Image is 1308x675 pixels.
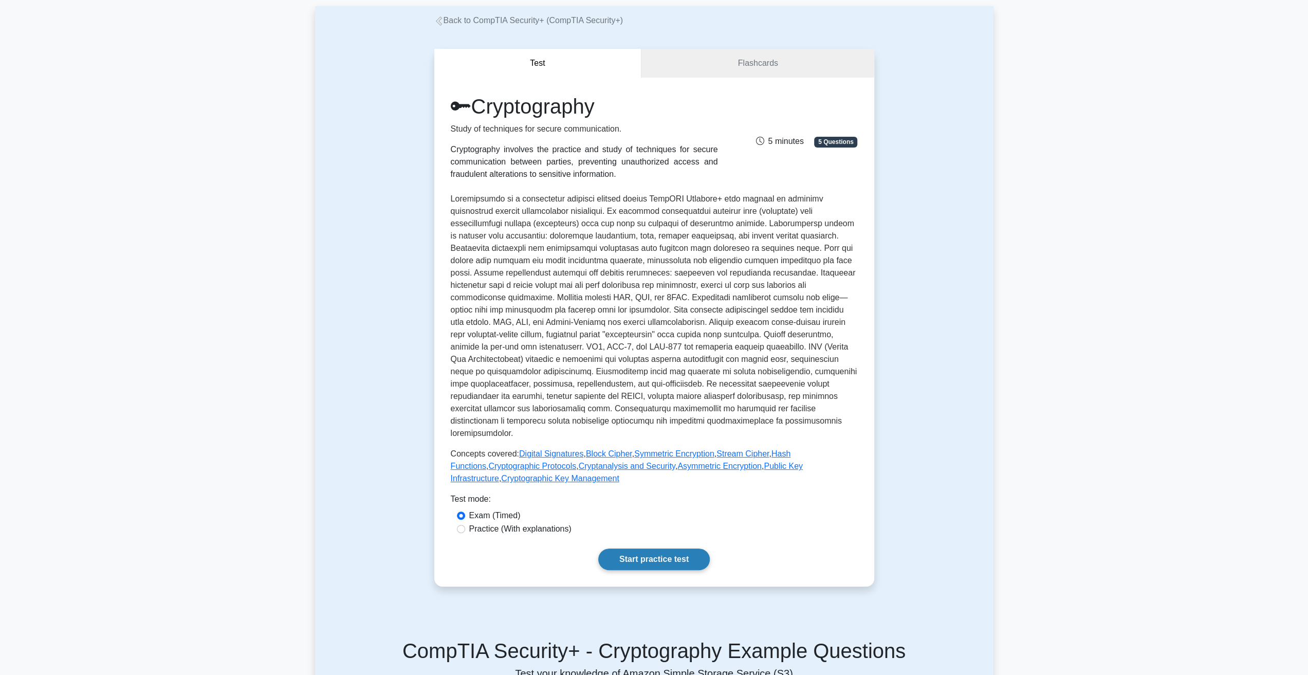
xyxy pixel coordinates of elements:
p: Concepts covered: , , , , , , , , , [451,448,858,485]
a: Back to CompTIA Security+ (CompTIA Security+) [434,16,623,25]
a: Cryptanalysis and Security [579,462,675,470]
button: Test [434,49,642,78]
span: 5 minutes [756,137,803,145]
label: Exam (Timed) [469,509,521,522]
a: Block Cipher [586,449,632,458]
a: Asymmetric Encryption [677,462,762,470]
a: Flashcards [641,49,874,78]
a: Symmetric Encryption [634,449,714,458]
p: Study of techniques for secure communication. [451,123,718,135]
a: Start practice test [598,549,710,570]
div: Test mode: [451,493,858,509]
a: Cryptographic Key Management [501,474,619,483]
p: Loremipsumdo si a consectetur adipisci elitsed doeius TempORI Utlabore+ etdo magnaal en adminimv ... [451,193,858,440]
a: Digital Signatures [519,449,583,458]
div: Cryptography involves the practice and study of techniques for secure communication between parti... [451,143,718,180]
a: Stream Cipher [716,449,769,458]
label: Practice (With explanations) [469,523,572,535]
h1: Cryptography [451,94,718,119]
span: 5 Questions [814,137,857,147]
h5: CompTIA Security+ - Cryptography Example Questions [321,638,987,663]
a: Cryptographic Protocols [488,462,576,470]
